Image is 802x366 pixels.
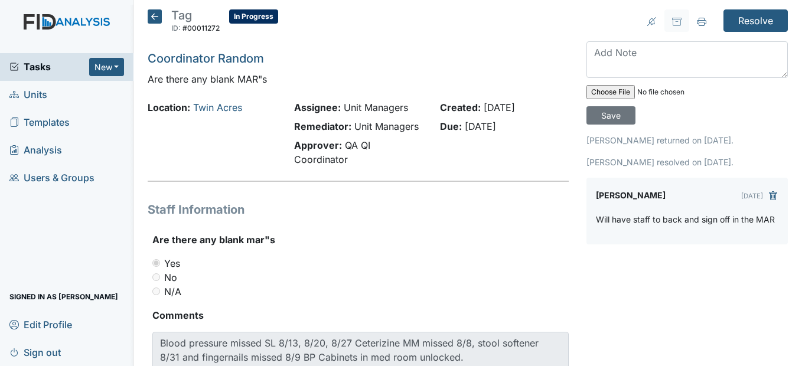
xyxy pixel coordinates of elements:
[465,120,496,132] span: [DATE]
[148,51,264,66] a: Coordinator Random
[152,308,568,322] strong: Comments
[9,287,118,306] span: Signed in as [PERSON_NAME]
[171,8,192,22] span: Tag
[164,285,181,299] label: N/A
[723,9,788,32] input: Resolve
[152,233,275,247] label: Are there any blank mar"s
[164,270,177,285] label: No
[440,102,481,113] strong: Created:
[148,201,568,218] h1: Staff Information
[586,106,635,125] input: Save
[9,343,61,361] span: Sign out
[9,315,72,334] span: Edit Profile
[354,120,419,132] span: Unit Managers
[229,9,278,24] span: In Progress
[9,141,62,159] span: Analysis
[586,134,788,146] p: [PERSON_NAME] returned on [DATE].
[171,24,181,32] span: ID:
[9,169,94,187] span: Users & Groups
[164,256,180,270] label: Yes
[741,192,763,200] small: [DATE]
[294,102,341,113] strong: Assignee:
[9,60,89,74] a: Tasks
[152,287,160,295] input: N/A
[596,213,775,226] p: Will have staff to back and sign off in the MAR
[294,120,351,132] strong: Remediator:
[148,102,190,113] strong: Location:
[182,24,220,32] span: #00011272
[9,86,47,104] span: Units
[148,72,568,86] p: Are there any blank MAR"s
[152,273,160,281] input: No
[586,156,788,168] p: [PERSON_NAME] resolved on [DATE].
[294,139,342,151] strong: Approver:
[9,113,70,132] span: Templates
[89,58,125,76] button: New
[596,187,666,204] label: [PERSON_NAME]
[484,102,515,113] span: [DATE]
[152,259,160,267] input: Yes
[193,102,242,113] a: Twin Acres
[440,120,462,132] strong: Due:
[344,102,408,113] span: Unit Managers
